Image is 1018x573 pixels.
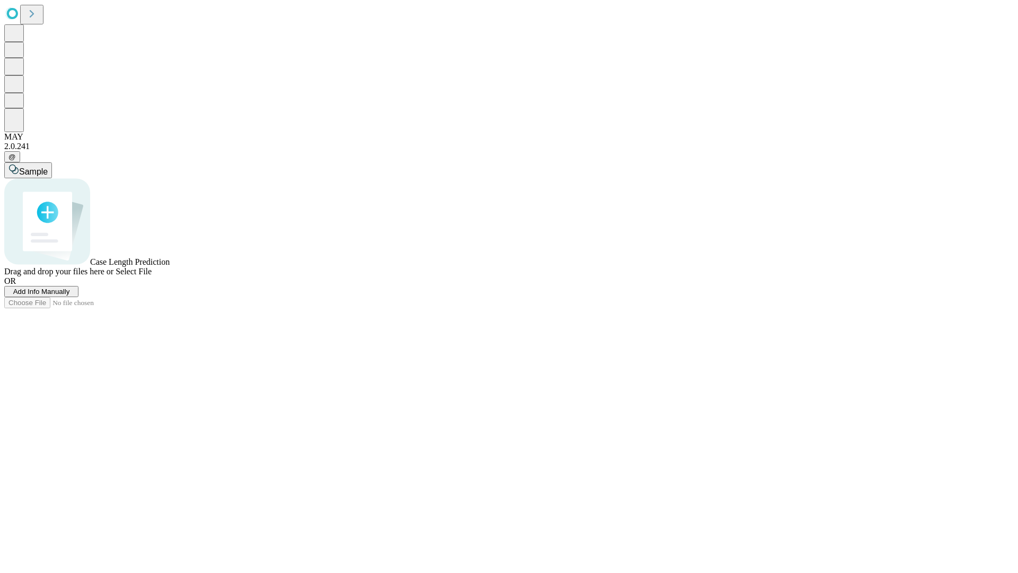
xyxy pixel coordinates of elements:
span: Add Info Manually [13,288,70,296]
button: @ [4,151,20,162]
span: Case Length Prediction [90,257,170,266]
span: OR [4,276,16,285]
span: Select File [116,267,152,276]
span: @ [8,153,16,161]
button: Sample [4,162,52,178]
button: Add Info Manually [4,286,78,297]
span: Drag and drop your files here or [4,267,113,276]
div: 2.0.241 [4,142,1014,151]
div: MAY [4,132,1014,142]
span: Sample [19,167,48,176]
